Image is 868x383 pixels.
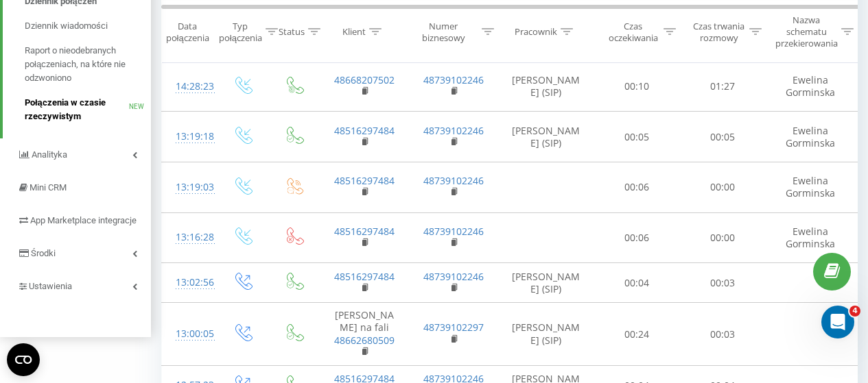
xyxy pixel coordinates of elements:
[594,61,680,112] td: 00:10
[176,224,203,251] div: 13:16:28
[219,20,262,43] div: Typ połączenia
[423,124,484,137] a: 48739102246
[498,263,594,303] td: [PERSON_NAME] (SIP)
[25,44,144,85] span: Raport o nieodebranych połączeniach, na które nie odzwoniono
[334,334,395,347] a: 48662680509
[680,212,766,263] td: 00:00
[423,225,484,238] a: 48739102246
[680,61,766,112] td: 01:27
[498,61,594,112] td: [PERSON_NAME] (SIP)
[594,162,680,212] td: 00:06
[680,112,766,162] td: 00:05
[766,212,855,263] td: Ewelina Gorminska
[30,215,137,225] span: App Marketplace integracje
[423,174,484,187] a: 48739102246
[498,303,594,366] td: [PERSON_NAME] (SIP)
[766,112,855,162] td: Ewelina Gorminska
[594,212,680,263] td: 00:06
[766,61,855,112] td: Ewelina Gorminska
[515,26,557,38] div: Pracownik
[680,303,766,366] td: 00:03
[25,90,151,129] a: Połączenia w czasie rzeczywistymNEW
[25,14,151,38] a: Dziennik wiadomości
[176,321,203,347] div: 13:00:05
[594,303,680,366] td: 00:24
[594,263,680,303] td: 00:04
[334,73,395,86] a: 48668207502
[334,270,395,283] a: 48516297484
[320,303,409,366] td: [PERSON_NAME] na fali
[176,123,203,150] div: 13:19:18
[162,20,213,43] div: Data połączenia
[25,38,151,90] a: Raport o nieodebranych połączeniach, na które nie odzwoniono
[25,96,129,123] span: Połączenia w czasie rzeczywistym
[32,149,67,160] span: Analityka
[849,306,860,317] span: 4
[680,263,766,303] td: 00:03
[31,248,56,258] span: Środki
[766,162,855,212] td: Ewelina Gorminska
[176,174,203,201] div: 13:19:03
[7,343,40,376] button: Open CMP widget
[30,182,67,193] span: Mini CRM
[423,270,484,283] a: 48739102246
[821,306,854,338] iframe: Intercom live chat
[423,73,484,86] a: 48739102246
[775,14,838,49] div: Nazwa schematu przekierowania
[25,19,108,33] span: Dziennik wiadomości
[606,20,660,43] div: Czas oczekiwania
[29,281,72,291] span: Ustawienia
[279,26,305,38] div: Status
[334,174,395,187] a: 48516297484
[334,124,395,137] a: 48516297484
[409,20,479,43] div: Numer biznesowy
[594,112,680,162] td: 00:05
[423,321,484,334] a: 48739102297
[334,225,395,238] a: 48516297484
[498,112,594,162] td: [PERSON_NAME] (SIP)
[342,26,366,38] div: Klient
[680,162,766,212] td: 00:00
[176,269,203,296] div: 13:02:56
[176,73,203,100] div: 14:28:23
[692,20,746,43] div: Czas trwania rozmowy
